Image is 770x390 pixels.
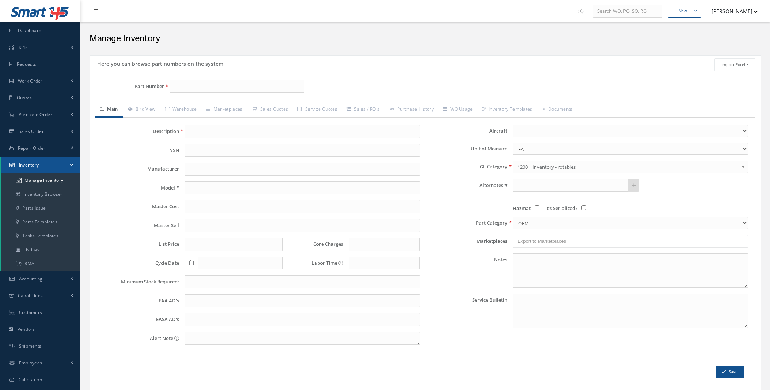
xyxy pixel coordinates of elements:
[18,145,46,151] span: Repair Order
[425,294,508,328] label: Service Bulletin
[97,129,179,134] label: Description
[1,201,80,215] a: Parts Issue
[581,205,586,210] input: It's Serialized?
[425,253,508,288] label: Notes
[97,204,179,209] label: Master Cost
[19,376,42,383] span: Calibration
[97,260,179,266] label: Cycle Date
[17,95,32,101] span: Quotes
[90,84,164,89] label: Part Number
[19,162,39,168] span: Inventory
[478,102,537,118] a: Inventory Templates
[425,146,508,152] label: Unit of Measure
[425,128,508,134] label: Aircraft
[425,164,508,169] label: GL Category
[714,58,755,71] button: Import Excel
[97,185,179,191] label: Model #
[342,102,384,118] a: Sales / RO's
[439,102,478,118] a: WO Usage
[247,102,293,118] a: Sales Quotes
[97,279,179,284] label: Minimum Stock Required:
[95,58,223,67] h5: Here you can browse part numbers on the system
[95,102,123,118] a: Main
[1,187,80,201] a: Inventory Browser
[19,343,42,349] span: Shipments
[19,360,42,366] span: Employees
[1,157,80,173] a: Inventory
[593,5,662,18] input: Search WO, PO, SO, RO
[1,243,80,257] a: Listings
[384,102,439,118] a: Purchase History
[1,215,80,229] a: Parts Templates
[97,148,179,153] label: NSN
[425,238,508,244] label: Marketplaces
[513,253,748,288] textarea: Notes
[97,332,179,345] label: Alert Note
[18,78,43,84] span: Work Order
[545,205,577,211] span: It's Serialized?
[123,102,160,118] a: Bird View
[425,220,508,226] label: Part Category
[19,309,42,316] span: Customers
[1,173,80,187] a: Manage Inventory
[19,128,44,134] span: Sales Order
[1,229,80,243] a: Tasks Templates
[19,276,43,282] span: Accounting
[17,61,36,67] span: Requests
[202,102,247,118] a: Marketplaces
[535,205,539,210] input: Hazmat
[705,4,758,18] button: [PERSON_NAME]
[288,241,343,247] label: Core Charges
[517,162,739,171] span: 1200 | Inventory - rotables
[1,257,80,271] a: RMA
[18,326,35,332] span: Vendors
[90,33,761,44] h2: Manage Inventory
[19,111,52,118] span: Purchase Order
[293,102,342,118] a: Service Quotes
[97,223,179,228] label: Master Sell
[18,292,43,299] span: Capabilities
[537,102,577,118] a: Documents
[716,366,744,378] button: Save
[160,102,202,118] a: Warehouse
[18,27,42,34] span: Dashboard
[425,183,508,188] label: Alternates #
[19,44,27,50] span: KPIs
[97,241,179,247] label: List Price
[513,205,531,211] span: Hazmat
[97,317,179,322] label: EASA AD's
[97,298,179,303] label: FAA AD's
[288,260,343,266] label: Labor Time
[679,8,687,14] div: New
[668,5,701,18] button: New
[97,166,179,172] label: Manufacturer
